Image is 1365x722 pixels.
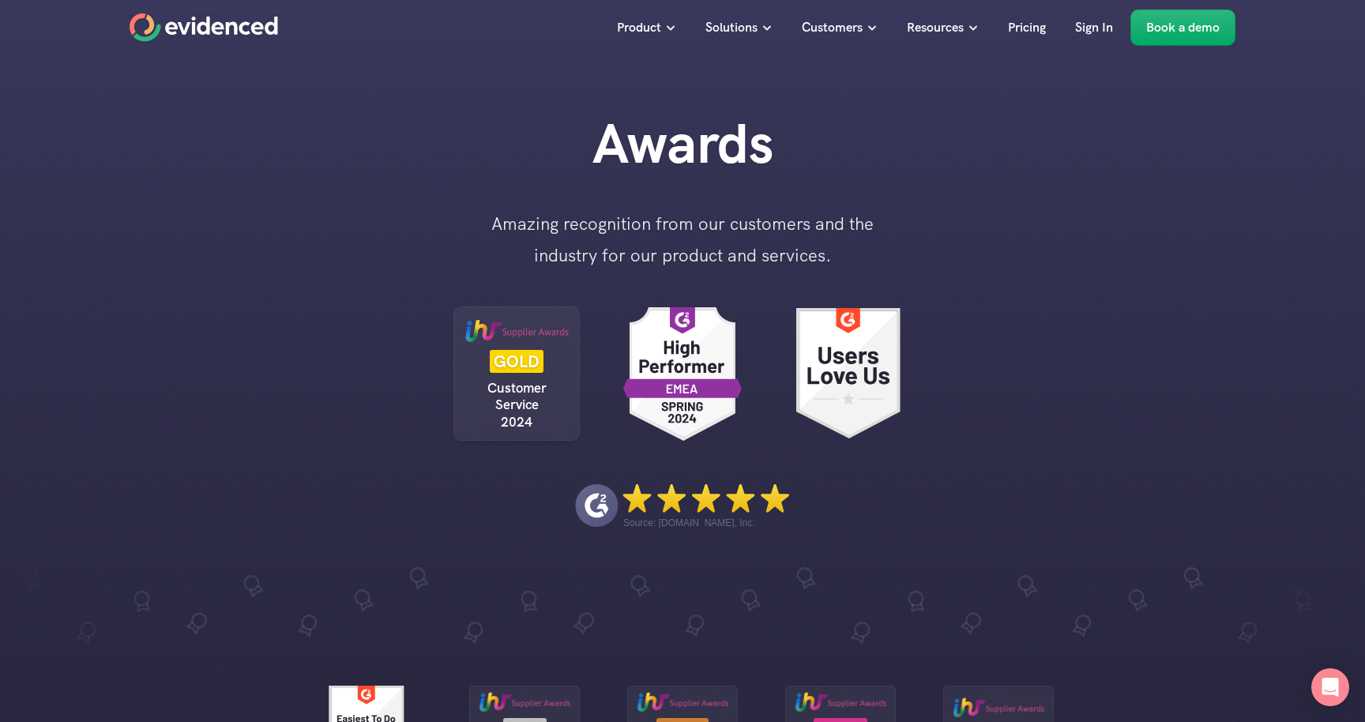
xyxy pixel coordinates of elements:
a: Book a demo [1130,9,1235,46]
p: GOLD [494,352,540,370]
p: Pricing [1008,17,1046,38]
p: Product [617,17,661,38]
p: Customers [802,17,863,38]
a: Home [130,13,278,42]
p: Book a demo [1146,17,1220,38]
a: GOLDCustomerService2024 [438,295,596,453]
p: Service [461,397,572,412]
a: Sign In [1063,9,1125,46]
p: Solutions [705,17,758,38]
h1: Awards [367,111,998,177]
a: Pricing [996,9,1058,46]
p: Sign In [1075,17,1113,38]
a: G2 reviews [769,295,927,453]
p: 2024 [501,414,532,430]
div: Open Intercom Messenger [1311,668,1349,706]
p: Source: [DOMAIN_NAME], Inc. [623,518,755,528]
a: Source: [DOMAIN_NAME], Inc. [575,484,790,528]
p: Customer [461,380,572,396]
p: Resources [907,17,964,38]
p: Amazing recognition from our customers and the industry for our product and services. [485,209,880,271]
a: G2 reviews [604,295,761,453]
